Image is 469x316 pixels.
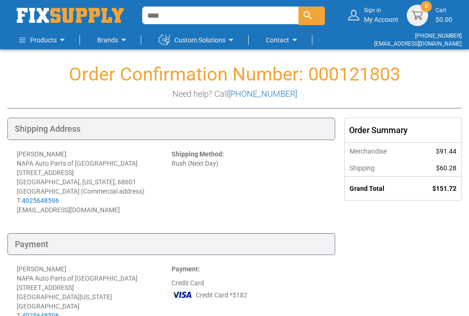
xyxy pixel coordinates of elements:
th: Merchandise [345,142,412,160]
div: [PERSON_NAME] NAPA Auto Parts of [GEOGRAPHIC_DATA] [STREET_ADDRESS] [GEOGRAPHIC_DATA], [US_STATE]... [17,149,172,215]
strong: Grand Total [350,185,384,192]
a: 4025648596 [22,197,59,204]
span: $60.28 [436,164,456,172]
span: Credit Card *5182 [196,290,247,300]
div: Payment [7,233,335,255]
span: $91.44 [436,148,456,155]
a: [PHONE_NUMBER] [415,33,462,39]
div: My Account [364,7,398,24]
a: [PHONE_NUMBER] [228,89,297,99]
a: Brands [97,31,129,49]
span: 0 [425,2,428,10]
img: Fix Industrial Supply [17,8,124,23]
th: Shipping [345,160,412,177]
small: Cart [436,7,452,14]
a: Products [19,31,68,49]
a: Contact [266,31,300,49]
div: Order Summary [345,118,461,142]
a: store logo [17,8,124,23]
a: [EMAIL_ADDRESS][DOMAIN_NAME] [374,40,462,47]
div: Shipping Address [7,118,335,140]
img: VI [172,288,193,302]
div: Rush (Next Day) [172,149,326,215]
span: $0.00 [436,16,452,23]
strong: Payment: [172,265,200,273]
strong: Shipping Method: [172,150,224,158]
small: Sign in [364,7,398,14]
span: $151.72 [432,185,456,192]
h1: Order Confirmation Number: 000121803 [7,64,462,85]
h3: Need help? Call [7,89,462,99]
a: Custom Solutions [159,31,237,49]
